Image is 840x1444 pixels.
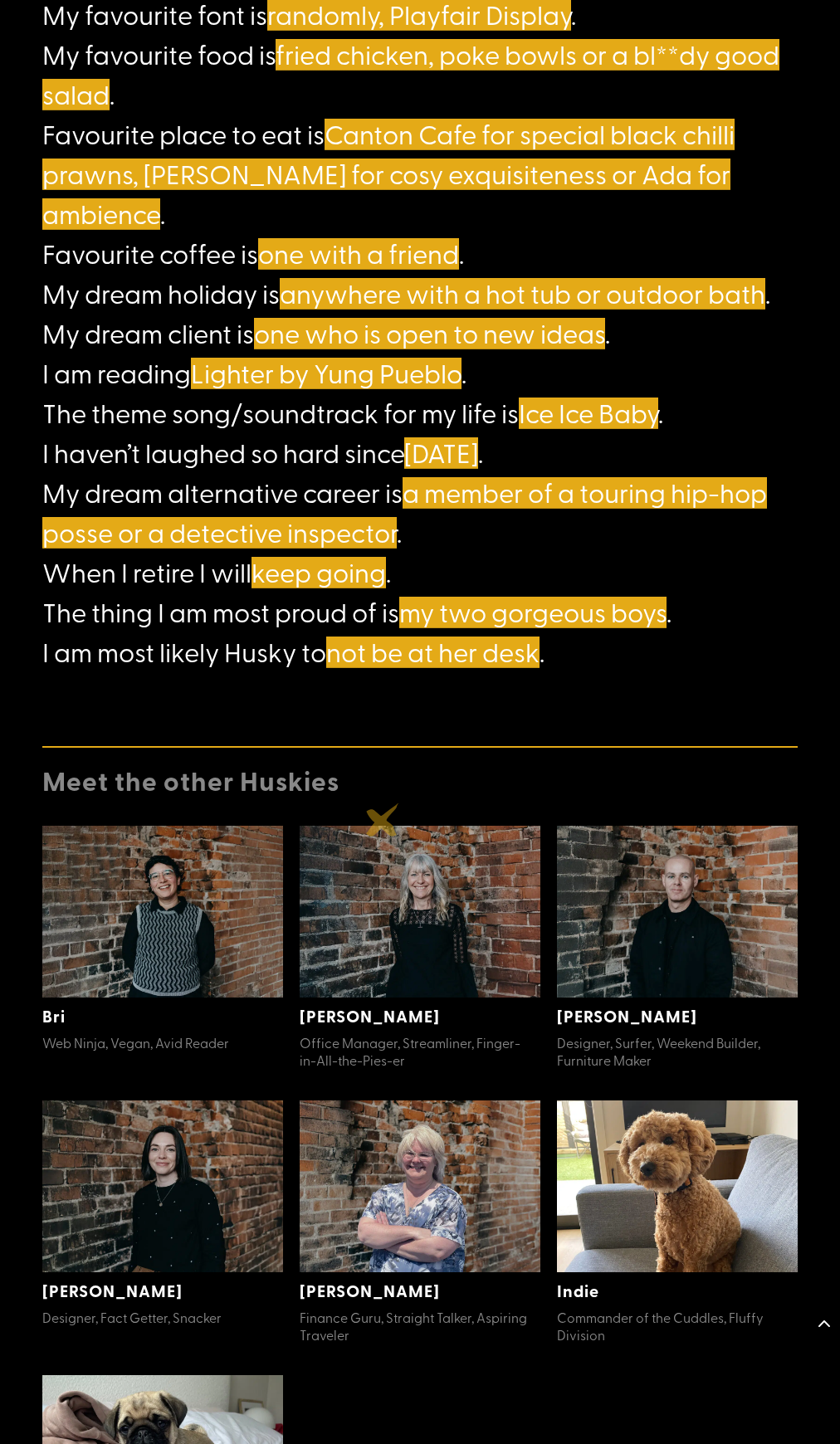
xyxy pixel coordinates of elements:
span: Designer, Fact Getter, Snacker [42,1308,222,1326]
a: [PERSON_NAME] [557,1004,697,1027]
a: Bri [42,1004,66,1027]
span: Lighter by Yung Pueblo [191,354,462,390]
span: anywhere with a hot tub or outdoor bath [280,275,765,310]
img: Mel [300,826,540,998]
img: Sarah [42,1100,283,1272]
img: Bri [42,826,283,998]
h4: Meet the other Huskies [42,764,798,804]
img: Michelle [300,1100,540,1272]
span: Ice Ice Baby [519,394,658,430]
img: Indie [557,1100,798,1272]
a: [PERSON_NAME] [300,1004,440,1027]
span: Web Ninja, Vegan, Avid Reader [42,1033,229,1051]
span: my two gorgeous boys [399,593,667,629]
span: Designer, Surfer, Weekend Builder, Furniture Maker [557,1033,760,1070]
a: [PERSON_NAME] [42,1279,183,1302]
span: not be at her desk [326,633,540,669]
span: keep going [252,554,386,589]
span: one who is open to new ideas [254,315,605,350]
span: one with a friend [258,235,459,271]
span: Commander of the Cuddles, Fluffy Division [557,1308,764,1344]
a: [PERSON_NAME] [300,1279,440,1302]
a: Indie [557,1279,599,1302]
span: Canton Cafe for special black chilli prawns, [PERSON_NAME] for cosy exquisiteness or Ada for ambi... [42,115,735,231]
span: [DATE] [404,434,478,470]
span: a member of a touring hip-hop posse or a detective inspector [42,474,767,549]
span: Office Manager, Streamliner, Finger-in-All-the-Pies-er [300,1033,520,1070]
span: Finance Guru, Straight Talker, Aspiring Traveler [300,1308,527,1344]
img: Sam [557,826,798,998]
span: fried chicken, poke bowls or a bl**dy good salad [42,36,779,111]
